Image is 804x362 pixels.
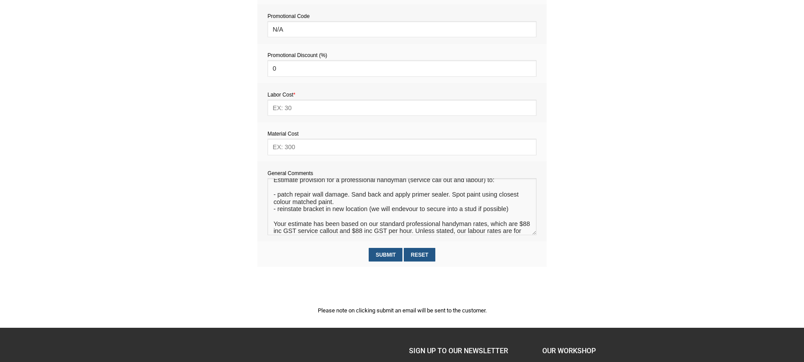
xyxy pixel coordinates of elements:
[267,13,310,19] span: Promotional Code
[267,139,536,155] input: EX: 300
[257,306,547,315] p: Please note on clicking submit an email will be sent to the customer.
[409,345,528,357] h4: SIGN UP TO OUR NEWSLETTER
[267,100,536,116] input: EX: 30
[267,131,299,137] span: Material Cost
[369,248,402,262] input: Submit
[267,92,295,98] span: Labor Cost
[404,248,435,262] input: Reset
[267,170,313,176] span: General Comments
[267,52,327,58] span: Promotional Discount (%)
[542,345,662,357] h4: Our Workshop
